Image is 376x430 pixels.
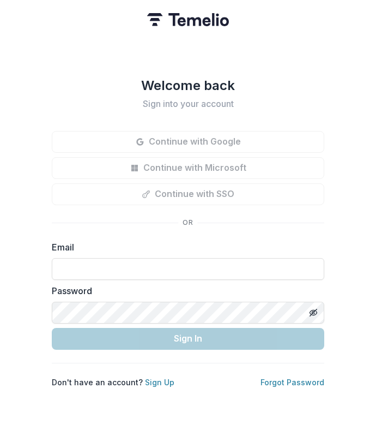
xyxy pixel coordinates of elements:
[52,77,324,94] h1: Welcome back
[52,377,174,388] p: Don't have an account?
[52,284,318,297] label: Password
[52,328,324,350] button: Sign In
[305,304,322,321] button: Toggle password visibility
[52,241,318,254] label: Email
[145,378,174,387] a: Sign Up
[52,157,324,179] button: Continue with Microsoft
[52,183,324,205] button: Continue with SSO
[52,99,324,109] h2: Sign into your account
[52,131,324,153] button: Continue with Google
[260,378,324,387] a: Forgot Password
[147,13,229,26] img: Temelio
